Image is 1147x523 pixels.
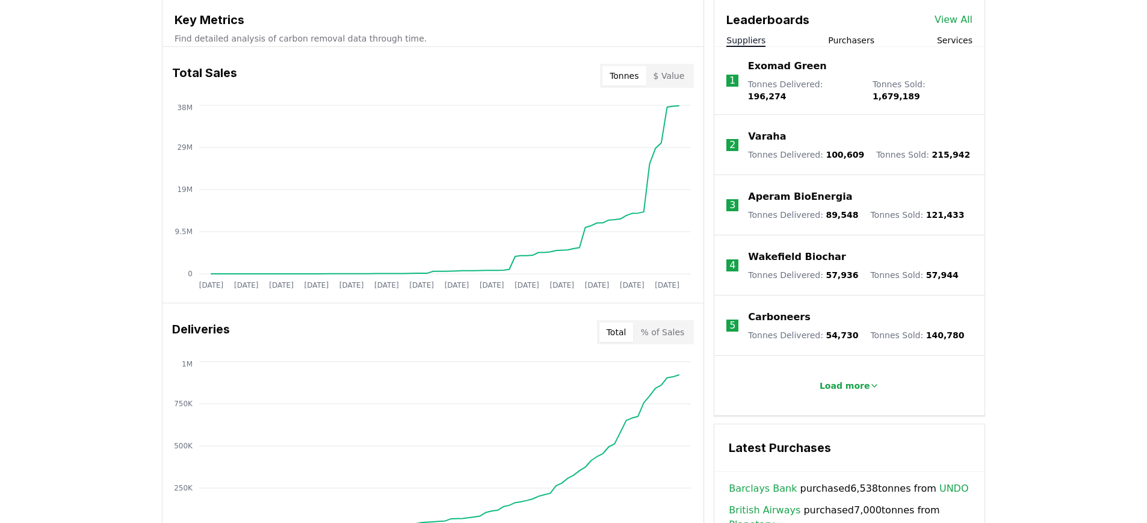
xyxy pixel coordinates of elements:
[729,198,735,212] p: 3
[876,149,970,161] p: Tonnes Sold :
[726,11,809,29] h3: Leaderboards
[870,209,964,221] p: Tonnes Sold :
[870,269,958,281] p: Tonnes Sold :
[188,270,193,278] tspan: 0
[549,281,574,289] tspan: [DATE]
[646,66,692,85] button: $ Value
[620,281,645,289] tspan: [DATE]
[748,59,827,73] a: Exomad Green
[729,318,735,333] p: 5
[655,281,679,289] tspan: [DATE]
[729,138,735,152] p: 2
[870,329,964,341] p: Tonnes Sold :
[445,281,469,289] tspan: [DATE]
[633,323,691,342] button: % of Sales
[748,250,846,264] a: Wakefield Biochar
[826,210,858,220] span: 89,548
[177,104,193,112] tspan: 38M
[729,258,735,273] p: 4
[926,270,959,280] span: 57,944
[748,310,810,324] a: Carboneers
[935,13,972,27] a: View All
[177,143,193,152] tspan: 29M
[810,374,889,398] button: Load more
[826,150,864,159] span: 100,609
[305,281,329,289] tspan: [DATE]
[828,34,874,46] button: Purchasers
[172,64,237,88] h3: Total Sales
[269,281,294,289] tspan: [DATE]
[182,360,193,368] tspan: 1M
[199,281,224,289] tspan: [DATE]
[873,78,972,102] p: Tonnes Sold :
[748,269,858,281] p: Tonnes Delivered :
[729,73,735,88] p: 1
[480,281,504,289] tspan: [DATE]
[409,281,434,289] tspan: [DATE]
[748,209,858,221] p: Tonnes Delivered :
[937,34,972,46] button: Services
[602,66,646,85] button: Tonnes
[175,227,193,236] tspan: 9.5M
[873,91,920,101] span: 1,679,189
[339,281,364,289] tspan: [DATE]
[826,330,858,340] span: 54,730
[234,281,259,289] tspan: [DATE]
[748,129,786,144] a: Varaha
[515,281,539,289] tspan: [DATE]
[177,185,193,194] tspan: 19M
[729,503,800,518] a: British Airways
[374,281,399,289] tspan: [DATE]
[726,34,765,46] button: Suppliers
[599,323,634,342] button: Total
[175,11,691,29] h3: Key Metrics
[748,149,864,161] p: Tonnes Delivered :
[729,481,797,496] a: Barclays Bank
[174,484,193,492] tspan: 250K
[175,32,691,45] p: Find detailed analysis of carbon removal data through time.
[926,210,965,220] span: 121,433
[820,380,870,392] p: Load more
[585,281,610,289] tspan: [DATE]
[926,330,965,340] span: 140,780
[748,78,861,102] p: Tonnes Delivered :
[729,481,968,496] span: purchased 6,538 tonnes from
[748,91,787,101] span: 196,274
[939,481,969,496] a: UNDO
[932,150,970,159] span: 215,942
[826,270,858,280] span: 57,936
[172,320,230,344] h3: Deliveries
[174,400,193,408] tspan: 750K
[174,442,193,450] tspan: 500K
[729,439,970,457] h3: Latest Purchases
[748,329,858,341] p: Tonnes Delivered :
[748,190,852,204] a: Aperam BioEnergia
